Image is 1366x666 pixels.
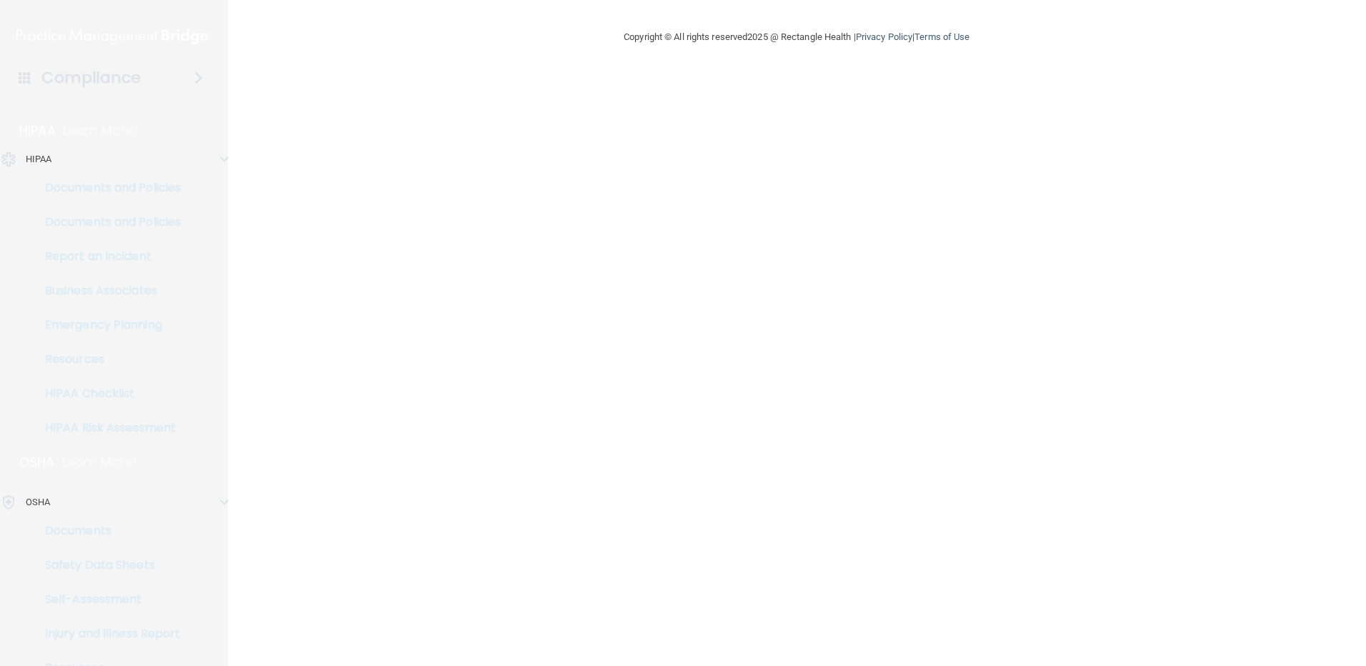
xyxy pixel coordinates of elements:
a: Terms of Use [914,31,969,42]
p: HIPAA Checklist [9,387,204,401]
p: Learn More! [62,454,138,471]
p: Injury and Illness Report [9,627,204,641]
p: HIPAA Risk Assessment [9,421,204,435]
p: Self-Assessment [9,592,204,607]
p: HIPAA [26,151,52,168]
p: OSHA [26,494,50,511]
p: Resources [9,352,204,367]
p: Learn More! [63,122,139,139]
p: Documents and Policies [9,215,204,229]
p: OSHA [19,454,55,471]
div: Copyright © All rights reserved 2025 @ Rectangle Health | | [536,14,1057,60]
img: PMB logo [16,22,211,51]
p: Safety Data Sheets [9,558,204,572]
a: Privacy Policy [856,31,912,42]
p: HIPAA [19,122,56,139]
p: Business Associates [9,284,204,298]
h4: Compliance [41,68,141,88]
p: Documents [9,524,204,538]
p: Report an Incident [9,249,204,264]
p: Documents and Policies [9,181,204,195]
p: Emergency Planning [9,318,204,332]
